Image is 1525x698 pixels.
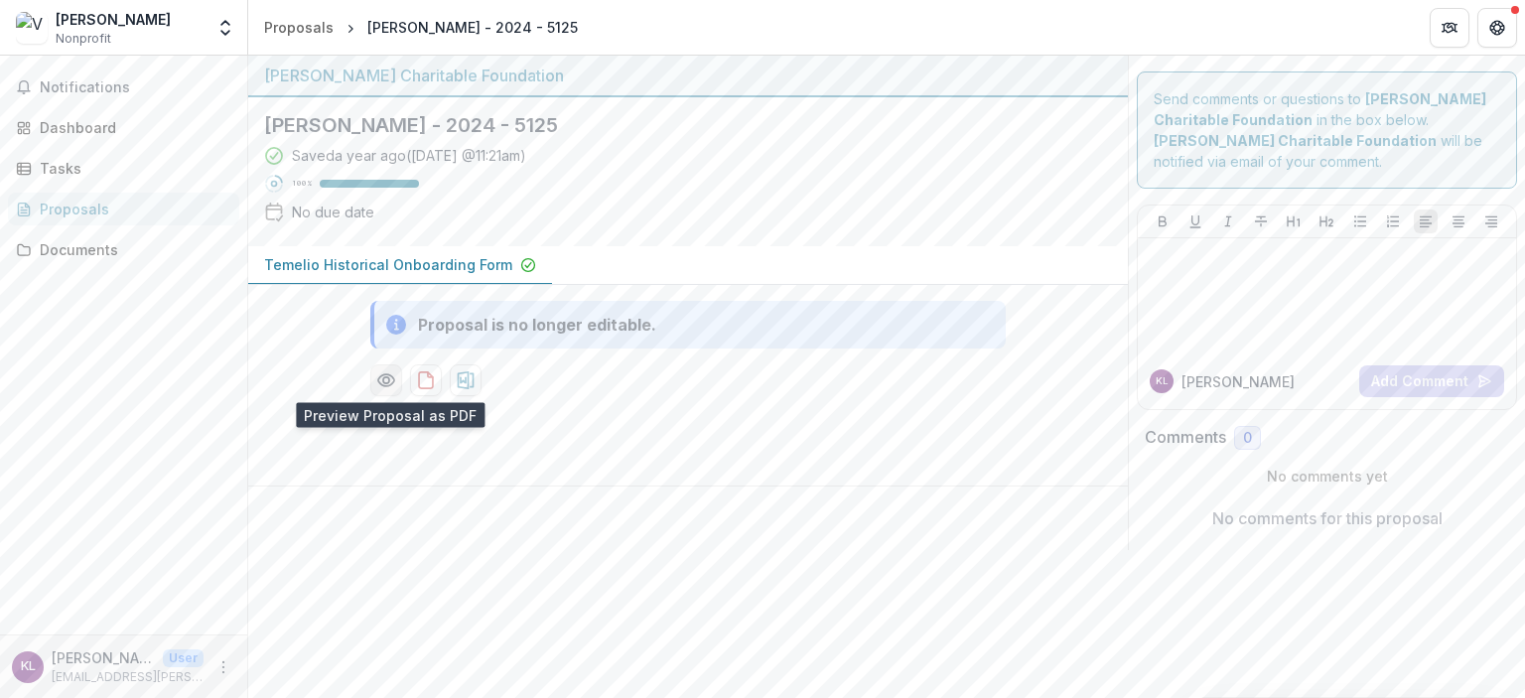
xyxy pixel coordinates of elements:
[1137,71,1517,189] div: Send comments or questions to in the box below. will be notified via email of your comment.
[8,71,239,103] button: Notifications
[1447,209,1470,233] button: Align Center
[40,199,223,219] div: Proposals
[292,145,526,166] div: Saved a year ago ( [DATE] @ 11:21am )
[1414,209,1438,233] button: Align Left
[292,202,374,222] div: No due date
[1181,371,1295,392] p: [PERSON_NAME]
[40,158,223,179] div: Tasks
[1282,209,1306,233] button: Heading 1
[256,13,586,42] nav: breadcrumb
[264,113,1080,137] h2: [PERSON_NAME] - 2024 - 5125
[450,364,482,396] button: download-proposal
[1479,209,1503,233] button: Align Right
[1145,466,1509,487] p: No comments yet
[1156,376,1169,386] div: Karlee Ludwig
[1183,209,1207,233] button: Underline
[1477,8,1517,48] button: Get Help
[1145,428,1226,447] h2: Comments
[16,12,48,44] img: Vanessa Behan
[52,647,155,668] p: [PERSON_NAME]
[8,193,239,225] a: Proposals
[1243,430,1252,447] span: 0
[1430,8,1469,48] button: Partners
[1381,209,1405,233] button: Ordered List
[1216,209,1240,233] button: Italicize
[1212,506,1443,530] p: No comments for this proposal
[256,13,342,42] a: Proposals
[1154,132,1437,149] strong: [PERSON_NAME] Charitable Foundation
[418,313,656,337] div: Proposal is no longer editable.
[21,660,36,673] div: Karlee Ludwig
[370,364,402,396] button: Preview eb7789e3-87a4-4cc0-819f-b1fb336400c5-0.pdf
[211,8,239,48] button: Open entity switcher
[163,649,204,667] p: User
[40,79,231,96] span: Notifications
[1348,209,1372,233] button: Bullet List
[56,30,111,48] span: Nonprofit
[1315,209,1338,233] button: Heading 2
[264,254,512,275] p: Temelio Historical Onboarding Form
[367,17,578,38] div: [PERSON_NAME] - 2024 - 5125
[8,111,239,144] a: Dashboard
[1249,209,1273,233] button: Strike
[264,17,334,38] div: Proposals
[8,152,239,185] a: Tasks
[40,239,223,260] div: Documents
[292,177,312,191] p: 100 %
[410,364,442,396] button: download-proposal
[40,117,223,138] div: Dashboard
[1151,209,1175,233] button: Bold
[8,233,239,266] a: Documents
[56,9,171,30] div: [PERSON_NAME]
[211,655,235,679] button: More
[52,668,204,686] p: [EMAIL_ADDRESS][PERSON_NAME][DOMAIN_NAME]
[1359,365,1504,397] button: Add Comment
[264,64,1112,87] div: [PERSON_NAME] Charitable Foundation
